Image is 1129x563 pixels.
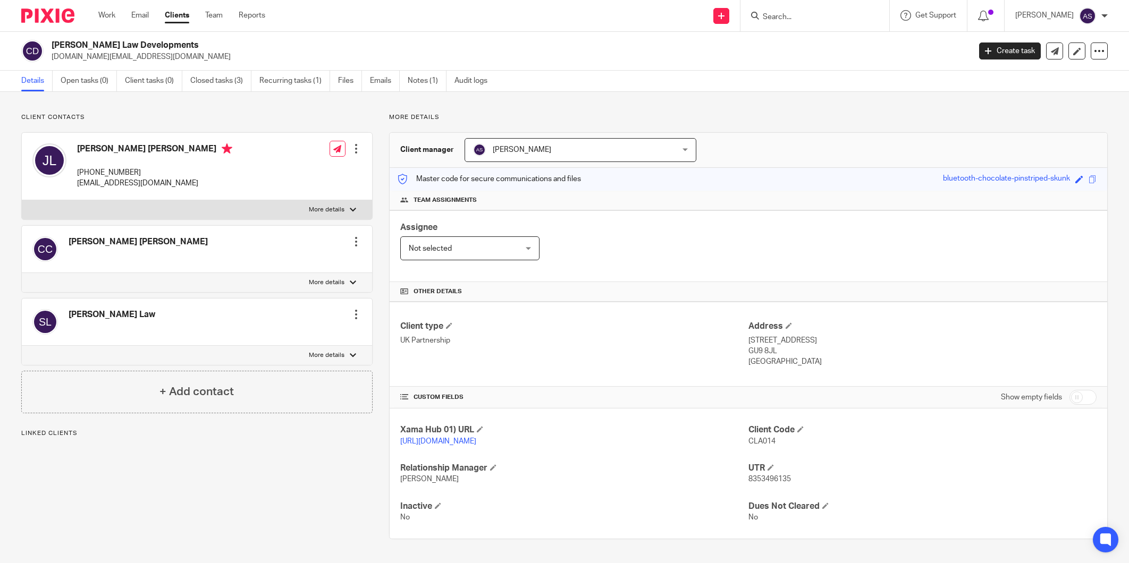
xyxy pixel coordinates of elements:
[69,309,155,320] h4: [PERSON_NAME] Law
[205,10,223,21] a: Team
[32,309,58,335] img: svg%3E
[915,12,956,19] span: Get Support
[414,287,462,296] span: Other details
[748,514,758,521] span: No
[979,42,1041,59] a: Create task
[1001,392,1062,403] label: Show empty fields
[190,71,251,91] a: Closed tasks (3)
[21,71,53,91] a: Details
[338,71,362,91] a: Files
[77,178,232,189] p: [EMAIL_ADDRESS][DOMAIN_NAME]
[400,335,748,346] p: UK Partnership
[159,383,234,400] h4: + Add contact
[408,71,446,91] a: Notes (1)
[309,351,344,360] p: More details
[259,71,330,91] a: Recurring tasks (1)
[473,143,486,156] img: svg%3E
[748,463,1097,474] h4: UTR
[52,52,963,62] p: [DOMAIN_NAME][EMAIL_ADDRESS][DOMAIN_NAME]
[748,346,1097,356] p: GU9 8JL
[1015,10,1074,21] p: [PERSON_NAME]
[98,10,115,21] a: Work
[21,429,373,438] p: Linked clients
[943,173,1070,185] div: bluetooth-chocolate-pinstriped-skunk
[52,40,781,51] h2: [PERSON_NAME] Law Developments
[400,501,748,512] h4: Inactive
[32,236,58,262] img: svg%3E
[762,13,857,22] input: Search
[309,206,344,214] p: More details
[32,143,66,177] img: svg%3E
[165,10,189,21] a: Clients
[61,71,117,91] a: Open tasks (0)
[493,146,551,153] span: [PERSON_NAME]
[400,321,748,332] h4: Client type
[21,40,44,62] img: svg%3E
[222,143,232,154] i: Primary
[454,71,495,91] a: Audit logs
[309,278,344,287] p: More details
[125,71,182,91] a: Client tasks (0)
[748,438,776,445] span: CLA014
[398,174,581,184] p: Master code for secure communications and files
[409,245,452,252] span: Not selected
[748,321,1097,332] h4: Address
[370,71,400,91] a: Emails
[131,10,149,21] a: Email
[400,463,748,474] h4: Relationship Manager
[414,196,477,204] span: Team assignments
[69,236,208,248] h4: [PERSON_NAME] [PERSON_NAME]
[748,475,791,483] span: 8353496135
[748,501,1097,512] h4: Dues Not Cleared
[239,10,265,21] a: Reports
[21,113,373,122] p: Client contacts
[400,438,476,445] a: [URL][DOMAIN_NAME]
[400,223,437,232] span: Assignee
[77,143,232,157] h4: [PERSON_NAME] [PERSON_NAME]
[400,393,748,402] h4: CUSTOM FIELDS
[400,514,410,521] span: No
[400,144,454,155] h3: Client manager
[400,475,459,483] span: [PERSON_NAME]
[400,424,748,436] h4: Xama Hub 01) URL
[748,335,1097,346] p: [STREET_ADDRESS]
[77,167,232,178] p: [PHONE_NUMBER]
[21,8,74,23] img: Pixie
[389,113,1108,122] p: More details
[748,424,1097,436] h4: Client Code
[1079,7,1096,24] img: svg%3E
[748,356,1097,367] p: [GEOGRAPHIC_DATA]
